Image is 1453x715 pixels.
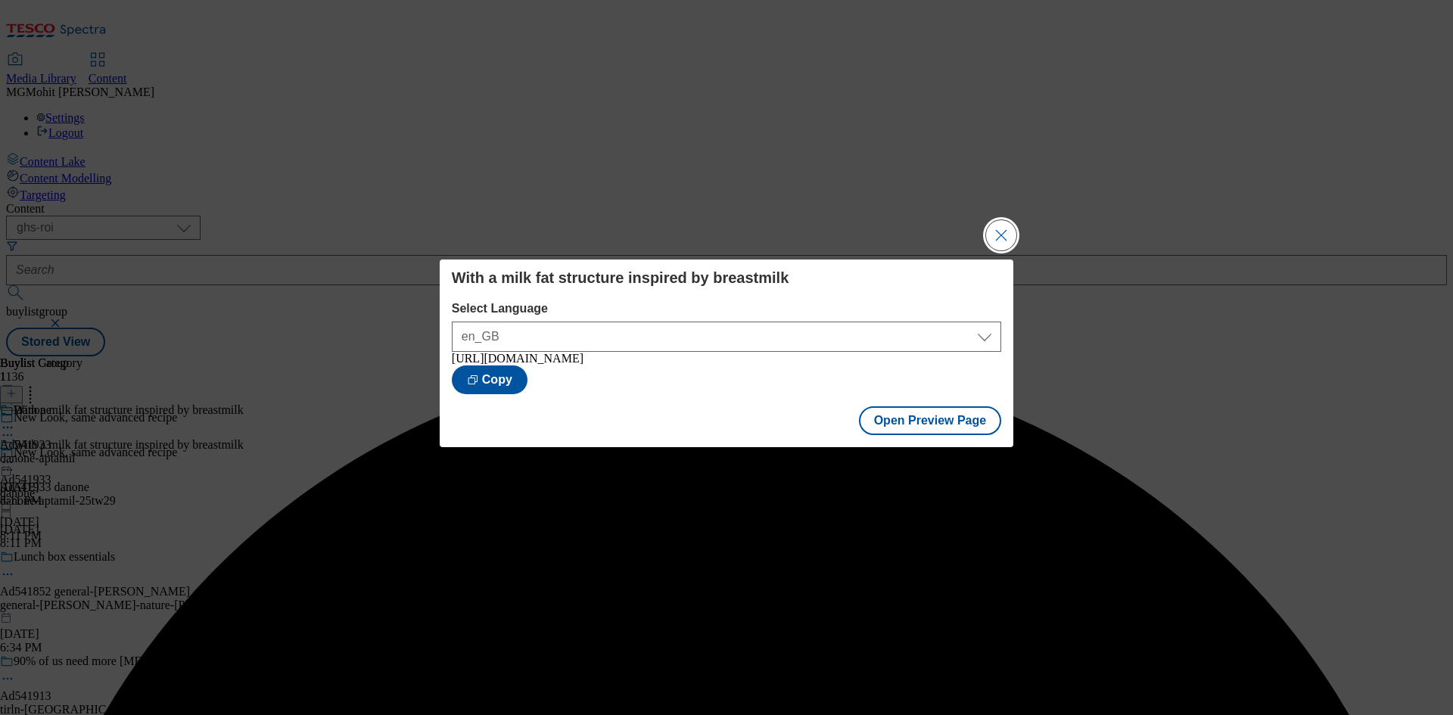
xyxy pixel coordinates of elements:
button: Copy [452,365,527,394]
div: [URL][DOMAIN_NAME] [452,352,1001,365]
h4: With a milk fat structure inspired by breastmilk [452,269,1001,287]
button: Open Preview Page [859,406,1002,435]
div: Modal [440,260,1013,447]
label: Select Language [452,302,1001,316]
button: Close Modal [986,220,1016,250]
